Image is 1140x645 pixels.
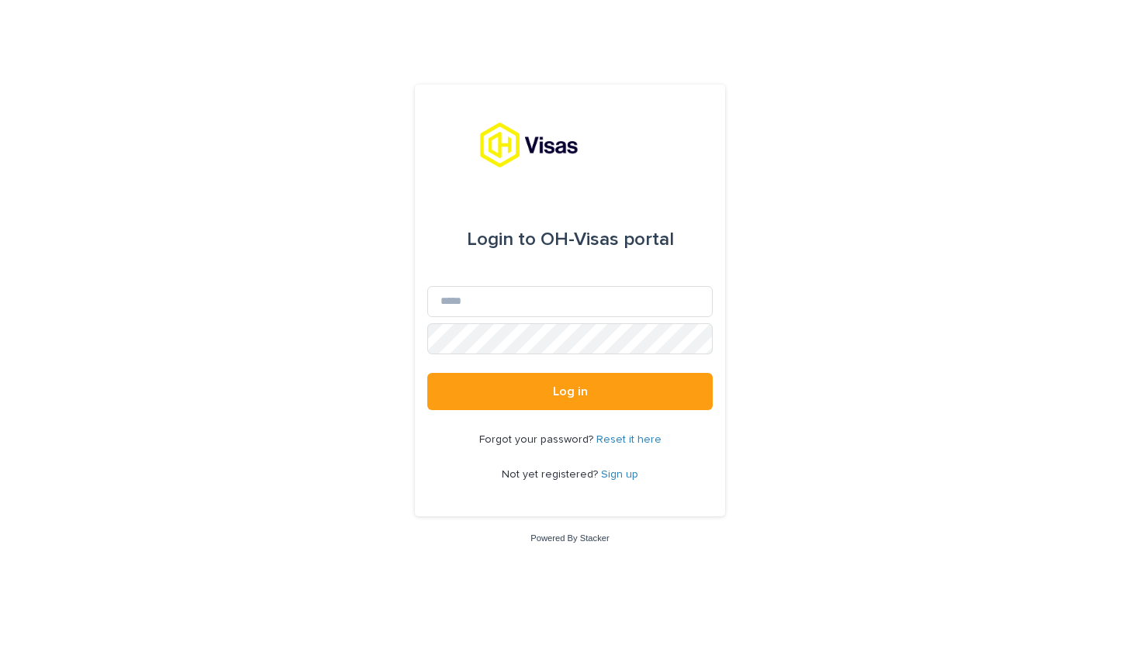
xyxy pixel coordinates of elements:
span: Login to [467,230,536,249]
span: Forgot your password? [479,434,596,445]
span: Log in [553,385,588,398]
a: Powered By Stacker [530,533,609,543]
button: Log in [427,373,713,410]
a: Reset it here [596,434,662,445]
img: tx8HrbJQv2PFQx4TXEq5 [479,122,661,168]
span: Not yet registered? [502,469,601,480]
div: OH-Visas portal [467,218,674,261]
a: Sign up [601,469,638,480]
